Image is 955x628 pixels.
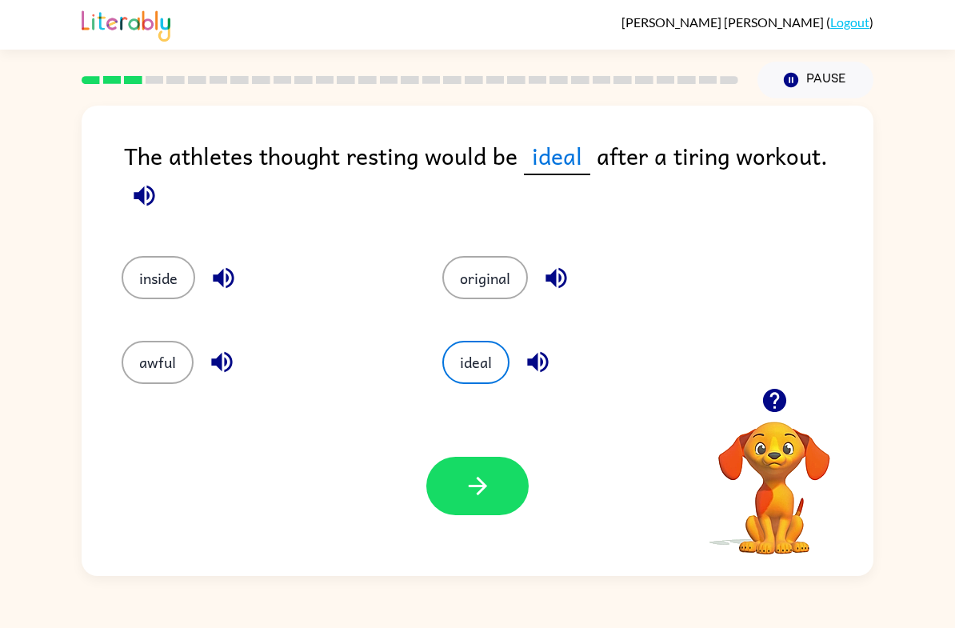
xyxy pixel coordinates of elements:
button: inside [122,256,195,299]
button: Pause [757,62,873,98]
span: ideal [524,138,590,175]
button: awful [122,341,194,384]
span: [PERSON_NAME] [PERSON_NAME] [621,14,826,30]
div: ( ) [621,14,873,30]
button: original [442,256,528,299]
a: Logout [830,14,869,30]
div: The athletes thought resting would be after a tiring workout. [124,138,873,224]
img: Literably [82,6,170,42]
button: ideal [442,341,509,384]
video: Your browser must support playing .mp4 files to use Literably. Please try using another browser. [694,397,854,557]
